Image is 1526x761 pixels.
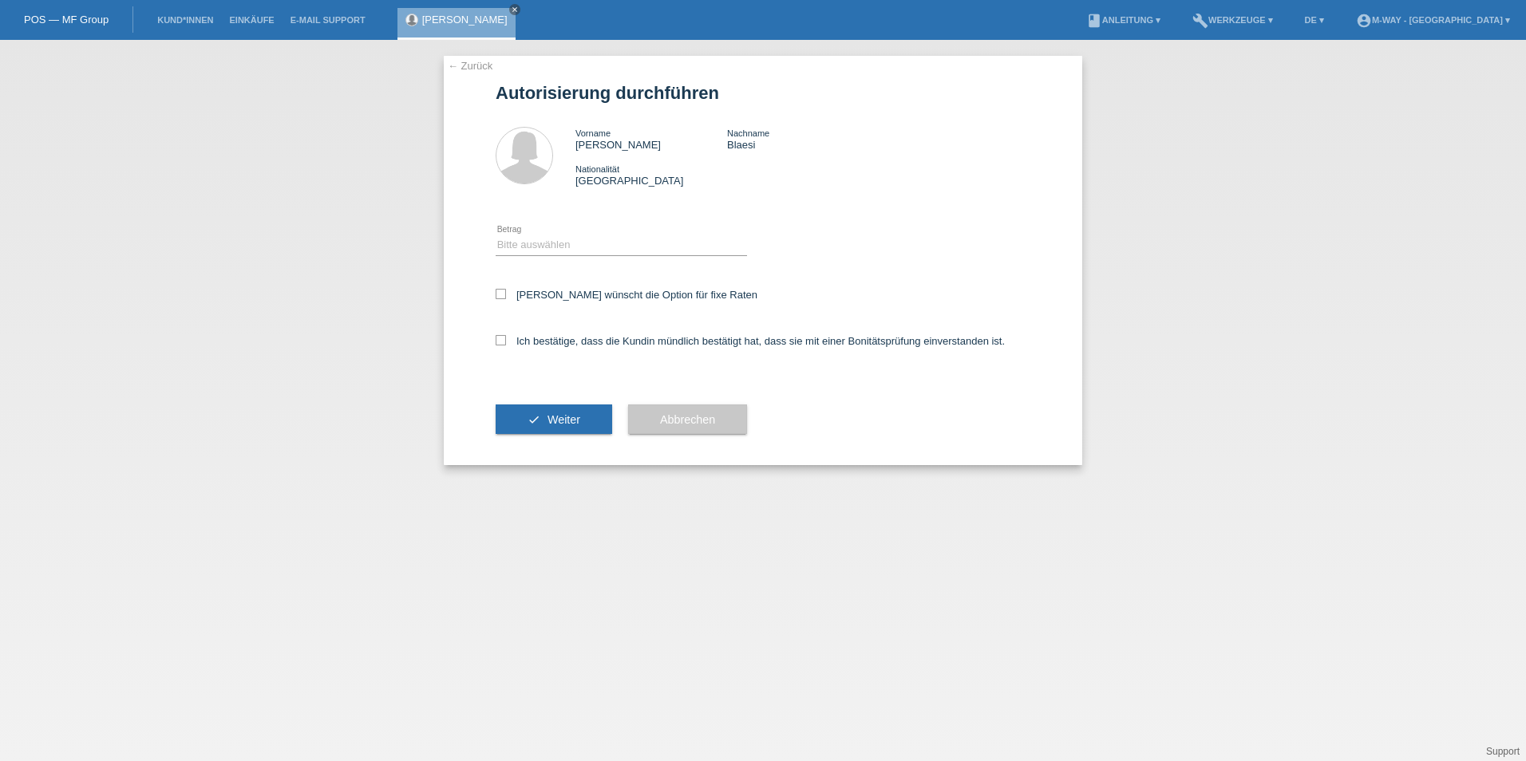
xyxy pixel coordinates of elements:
[575,128,611,138] span: Vorname
[509,4,520,15] a: close
[1348,15,1518,25] a: account_circlem-way - [GEOGRAPHIC_DATA] ▾
[283,15,374,25] a: E-Mail Support
[1486,746,1520,757] a: Support
[528,413,540,426] i: check
[149,15,221,25] a: Kund*innen
[1356,13,1372,29] i: account_circle
[1297,15,1332,25] a: DE ▾
[1184,15,1281,25] a: buildWerkzeuge ▾
[628,404,747,435] button: Abbrechen
[727,127,879,151] div: Blaesi
[496,335,1005,347] label: Ich bestätige, dass die Kundin mündlich bestätigt hat, dass sie mit einer Bonitätsprüfung einvers...
[422,14,508,26] a: [PERSON_NAME]
[511,6,519,14] i: close
[496,83,1030,103] h1: Autorisierung durchführen
[1078,15,1168,25] a: bookAnleitung ▾
[727,128,769,138] span: Nachname
[24,14,109,26] a: POS — MF Group
[660,413,715,426] span: Abbrechen
[575,163,727,187] div: [GEOGRAPHIC_DATA]
[575,127,727,151] div: [PERSON_NAME]
[1192,13,1208,29] i: build
[548,413,580,426] span: Weiter
[575,164,619,174] span: Nationalität
[496,289,757,301] label: [PERSON_NAME] wünscht die Option für fixe Raten
[1086,13,1102,29] i: book
[221,15,282,25] a: Einkäufe
[448,60,492,72] a: ← Zurück
[496,404,612,435] button: check Weiter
